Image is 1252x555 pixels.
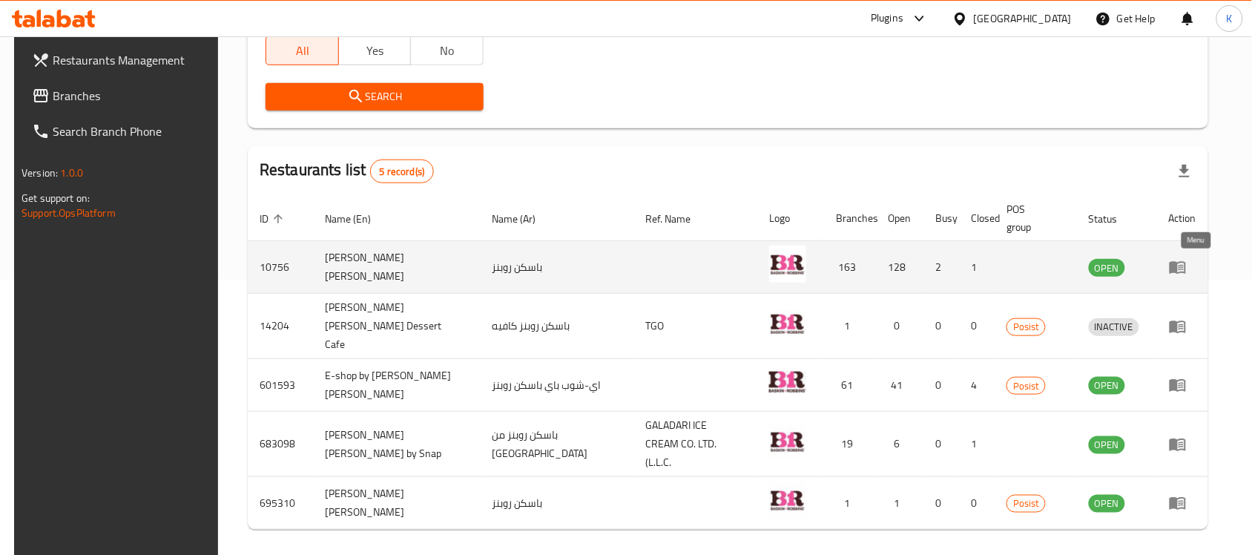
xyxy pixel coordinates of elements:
[1167,154,1202,189] div: Export file
[248,196,1208,530] table: enhanced table
[1169,318,1196,335] div: Menu
[1089,260,1125,277] span: OPEN
[959,196,995,241] th: Closed
[1169,436,1196,453] div: Menu
[20,114,223,149] a: Search Branch Phone
[923,359,959,412] td: 0
[876,196,923,241] th: Open
[959,412,995,477] td: 1
[370,160,435,183] div: Total records count
[345,40,406,62] span: Yes
[481,241,634,294] td: باسكن روبنز
[1089,259,1125,277] div: OPEN
[313,359,481,412] td: E-shop by [PERSON_NAME] [PERSON_NAME]
[1227,10,1233,27] span: K
[769,305,806,342] img: Baskin Robbins Dessert Cafe
[1169,376,1196,394] div: Menu
[53,122,211,140] span: Search Branch Phone
[1089,318,1139,335] span: INACTIVE
[22,188,90,208] span: Get support on:
[60,163,83,183] span: 1.0.0
[1169,494,1196,512] div: Menu
[481,412,634,477] td: باسكن روبنز من [GEOGRAPHIC_DATA]
[634,412,758,477] td: GALADARI ICE CREAM CO. LTD. (L.L.C.
[20,78,223,114] a: Branches
[923,241,959,294] td: 2
[313,241,481,294] td: [PERSON_NAME] [PERSON_NAME]
[22,203,116,223] a: Support.OpsPlatform
[876,241,923,294] td: 128
[876,477,923,530] td: 1
[313,412,481,477] td: [PERSON_NAME] [PERSON_NAME] by Snap
[646,210,711,228] span: Ref. Name
[313,294,481,359] td: [PERSON_NAME] [PERSON_NAME] Dessert Cafe
[410,36,484,65] button: No
[959,294,995,359] td: 0
[338,36,412,65] button: Yes
[824,294,876,359] td: 1
[481,294,634,359] td: باسكن روبنز كافيه
[481,359,634,412] td: اي-شوب باي باسكن روبنز
[1089,210,1137,228] span: Status
[824,412,876,477] td: 19
[923,412,959,477] td: 0
[272,40,333,62] span: All
[260,210,288,228] span: ID
[824,196,876,241] th: Branches
[923,477,959,530] td: 0
[266,83,484,111] button: Search
[371,165,434,179] span: 5 record(s)
[769,423,806,460] img: Baskin Robbins by Snap
[876,294,923,359] td: 0
[824,241,876,294] td: 163
[20,42,223,78] a: Restaurants Management
[824,477,876,530] td: 1
[1007,318,1045,335] span: Posist
[266,36,339,65] button: All
[53,87,211,105] span: Branches
[959,477,995,530] td: 0
[959,359,995,412] td: 4
[871,10,903,27] div: Plugins
[492,210,556,228] span: Name (Ar)
[22,163,58,183] span: Version:
[417,40,478,62] span: No
[769,482,806,519] img: Baskin Robbins
[769,246,806,283] img: Baskin Robbins
[248,359,313,412] td: 601593
[277,88,472,106] span: Search
[325,210,390,228] span: Name (En)
[248,241,313,294] td: 10756
[1157,196,1208,241] th: Action
[1089,377,1125,395] div: OPEN
[923,196,959,241] th: Busy
[1007,378,1045,395] span: Posist
[1006,200,1059,236] span: POS group
[959,241,995,294] td: 1
[1089,436,1125,453] span: OPEN
[313,477,481,530] td: [PERSON_NAME] [PERSON_NAME]
[757,196,824,241] th: Logo
[248,477,313,530] td: 695310
[769,364,806,401] img: E-shop by Baskin Robbins
[876,412,923,477] td: 6
[824,359,876,412] td: 61
[974,10,1072,27] div: [GEOGRAPHIC_DATA]
[634,294,758,359] td: TGO
[248,294,313,359] td: 14204
[1089,318,1139,336] div: INACTIVE
[1089,377,1125,394] span: OPEN
[876,359,923,412] td: 41
[923,294,959,359] td: 0
[481,477,634,530] td: باسكن روبنز
[1089,495,1125,512] span: OPEN
[1089,436,1125,454] div: OPEN
[248,412,313,477] td: 683098
[1007,495,1045,512] span: Posist
[260,159,434,183] h2: Restaurants list
[53,51,211,69] span: Restaurants Management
